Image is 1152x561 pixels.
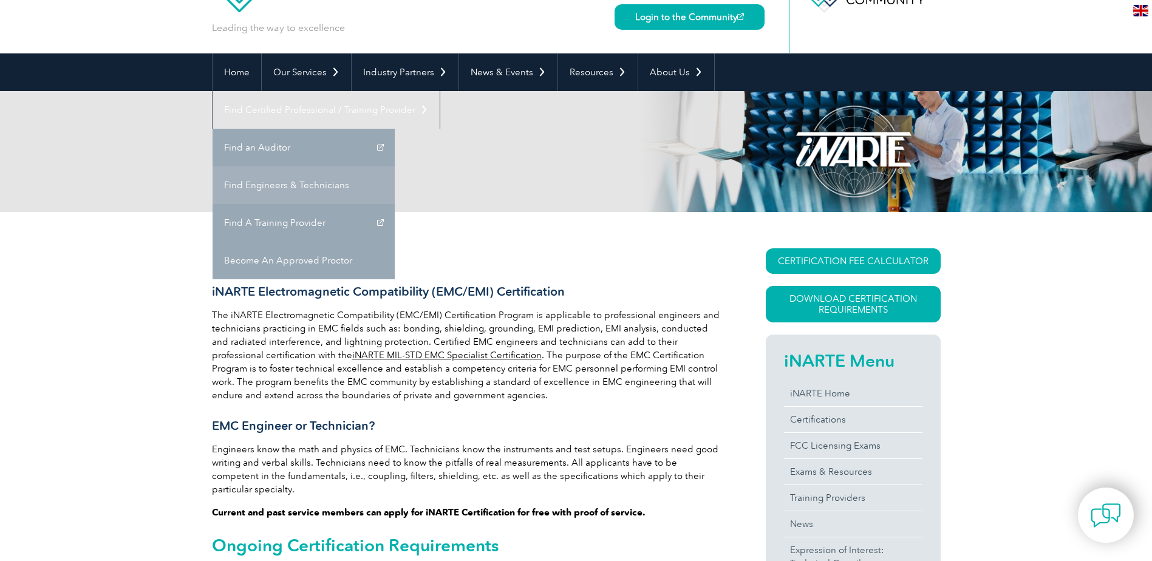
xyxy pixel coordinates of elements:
a: FCC Licensing Exams [784,433,922,458]
a: CERTIFICATION FEE CALCULATOR [766,248,941,274]
a: Our Services [262,53,351,91]
a: Become An Approved Proctor [213,242,395,279]
a: iNARTE MIL-STD EMC Specialist Certification [352,350,542,361]
img: en [1133,5,1148,16]
img: contact-chat.png [1091,500,1121,531]
a: Exams & Resources [784,459,922,484]
a: Login to the Community [615,4,765,30]
a: Find A Training Provider [213,204,395,242]
h2: General Overview [212,248,722,268]
h2: iNARTE Menu [784,351,922,370]
strong: Current and past service members can apply for iNARTE Certification for free with proof of service. [212,507,646,518]
a: About Us [638,53,714,91]
h1: EMC Engineer [212,140,678,163]
p: Leading the way to excellence [212,21,345,35]
a: iNARTE Home [784,381,922,406]
a: Industry Partners [352,53,458,91]
h2: Ongoing Certification Requirements [212,535,722,555]
a: Find an Auditor [213,129,395,166]
img: open_square.png [737,13,744,20]
p: Engineers know the math and physics of EMC. Technicians know the instruments and test setups. Eng... [212,443,722,496]
a: Find Certified Professional / Training Provider [213,91,440,129]
a: Training Providers [784,485,922,511]
a: Certifications [784,407,922,432]
a: Download Certification Requirements [766,286,941,322]
a: Find Engineers & Technicians [213,166,395,204]
a: Home [213,53,261,91]
a: News & Events [459,53,557,91]
a: News [784,511,922,537]
h3: EMC Engineer or Technician? [212,418,722,433]
a: Resources [558,53,638,91]
h3: iNARTE Electromagnetic Compatibility (EMC/EMI) Certification [212,284,722,299]
p: The iNARTE Electromagnetic Compatibility (EMC/EMI) Certification Program is applicable to profess... [212,308,722,402]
